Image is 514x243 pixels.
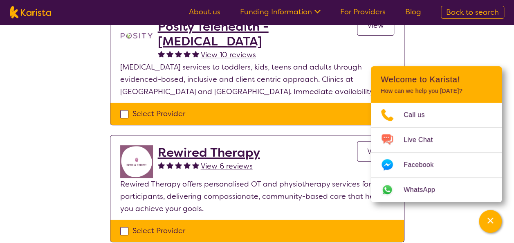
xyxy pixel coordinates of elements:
[404,134,442,146] span: Live Chat
[240,7,321,17] a: Funding Information
[404,159,443,171] span: Facebook
[158,50,165,57] img: fullstar
[201,160,253,172] a: View 6 reviews
[158,145,260,160] a: Rewired Therapy
[381,88,492,94] p: How can we help you [DATE]?
[120,61,394,98] p: [MEDICAL_DATA] services to toddlers, kids, teens and adults through evidenced-based, inclusive an...
[367,20,384,30] span: View
[357,141,394,162] a: View
[404,109,435,121] span: Call us
[192,50,199,57] img: fullstar
[405,7,421,17] a: Blog
[201,161,253,171] span: View 6 reviews
[479,210,502,233] button: Channel Menu
[189,7,220,17] a: About us
[158,19,357,49] a: Posity Telehealth - [MEDICAL_DATA]
[192,162,199,169] img: fullstar
[166,50,173,57] img: fullstar
[120,178,394,215] p: Rewired Therapy offers personalised OT and physiotherapy services for NDIS participants, deliveri...
[446,7,499,17] span: Back to search
[340,7,386,17] a: For Providers
[201,49,256,61] a: View 10 reviews
[371,103,502,202] ul: Choose channel
[175,162,182,169] img: fullstar
[371,178,502,202] a: Web link opens in a new tab.
[357,15,394,36] a: View
[10,6,51,18] img: Karista logo
[166,162,173,169] img: fullstar
[381,74,492,84] h2: Welcome to Karista!
[158,162,165,169] img: fullstar
[120,19,153,52] img: t1bslo80pcylnzwjhndq.png
[184,50,191,57] img: fullstar
[120,145,153,178] img: jovdti8ilrgkpezhq0s9.png
[201,50,256,60] span: View 10 reviews
[371,66,502,202] div: Channel Menu
[367,146,384,156] span: View
[175,50,182,57] img: fullstar
[184,162,191,169] img: fullstar
[441,6,504,19] a: Back to search
[404,184,445,196] span: WhatsApp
